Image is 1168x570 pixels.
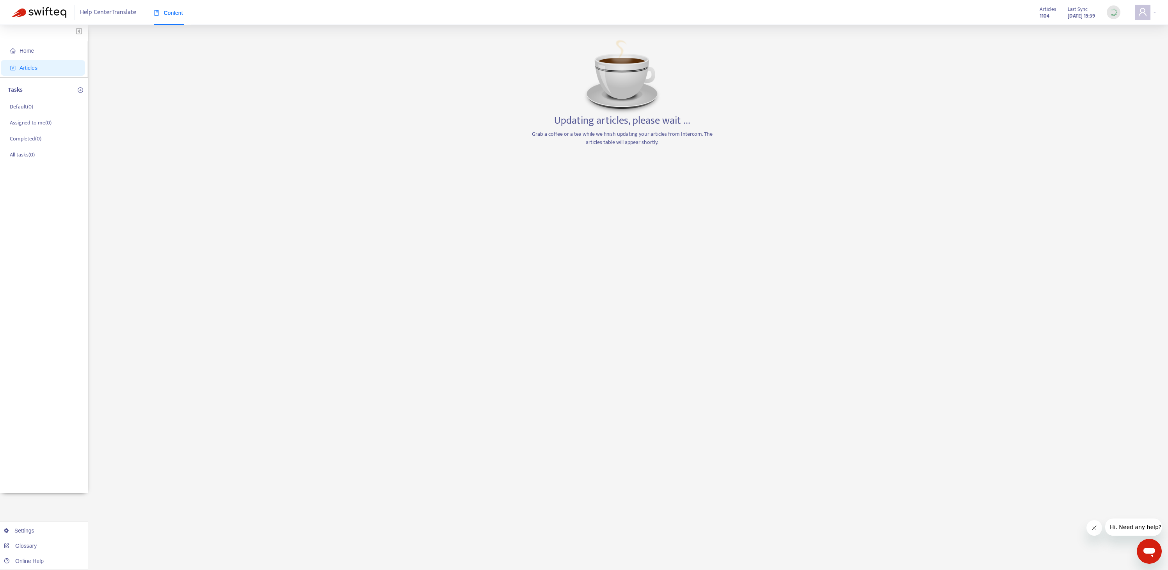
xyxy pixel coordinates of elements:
a: Settings [4,527,34,534]
span: Home [20,48,34,54]
p: Completed ( 0 ) [10,135,41,143]
span: plus-circle [78,87,83,93]
span: Articles [1040,5,1056,14]
p: Tasks [8,85,23,95]
strong: [DATE] 15:39 [1068,12,1095,20]
span: home [10,48,16,53]
a: Glossary [4,543,37,549]
img: sync_loading.0b5143dde30e3a21642e.gif [1109,7,1118,17]
span: Help Center Translate [80,5,136,20]
span: Content [154,10,183,16]
strong: 1104 [1040,12,1049,20]
img: Coffee image [583,37,661,115]
p: Grab a coffee or a tea while we finish updating your articles from Intercom. The articles table w... [530,130,714,146]
a: Online Help [4,558,44,564]
span: book [154,10,159,16]
iframe: Bericht van bedrijf [1105,519,1162,536]
span: Last Sync [1068,5,1088,14]
p: All tasks ( 0 ) [10,151,35,159]
iframe: Bericht sluiten [1086,520,1102,536]
span: account-book [10,65,16,71]
img: Swifteq [12,7,66,18]
iframe: Knop om het berichtenvenster te openen [1137,539,1162,564]
h3: Updating articles, please wait ... [554,115,690,127]
p: Assigned to me ( 0 ) [10,119,52,127]
span: user [1138,7,1147,17]
p: Default ( 0 ) [10,103,33,111]
span: Articles [20,65,37,71]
